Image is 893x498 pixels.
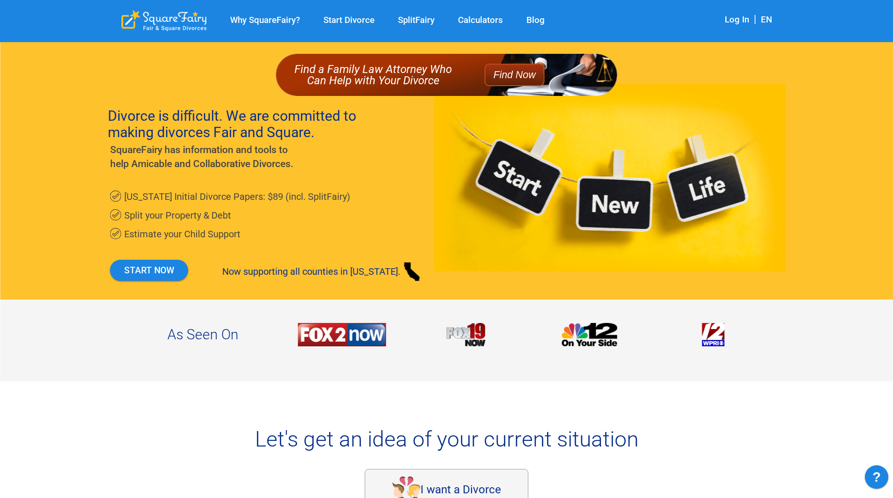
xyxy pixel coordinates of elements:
h2: As Seen On [122,323,285,346]
div: Now supporting all counties in [US_STATE]. [222,260,424,283]
h2: SquareFairy has information and tools to help Amicable and Collaborative Divorces. [110,143,305,171]
img: SquareFairy Helps Divorcing Couples Split Over $100 Million of Property [702,323,725,346]
div: EN [761,14,772,27]
a: Log In [725,15,749,25]
img: SplitFairy Calculator Provides Fair and Square Property Split to Divorcing Couples [446,323,485,346]
iframe: JSD widget [860,461,893,498]
a: Calculators [446,15,515,26]
h1: Divorce is difficult. We are committed to making divorces Fair and Square. [108,108,401,140]
h2: Let's get an idea of your current situation [108,428,786,450]
span: | [749,13,761,25]
div: SquareFairy Logo [121,10,207,31]
button: Find Now [485,64,545,86]
a: Blog [515,15,556,26]
a: START NOW [110,260,188,281]
h3: Split your Property & Debt [124,206,368,225]
h3: [US_STATE] Initial Divorce Papers: $89 (incl. SplitFairy) [124,187,368,206]
img: SquareFairy Helps Divorcing Couples Split Over $100 Million of Property [298,323,386,346]
a: Start Divorce [312,15,386,26]
p: Find a Family Law Attorney Who Can Help with Your Divorce [285,64,461,86]
a: SplitFairy [386,15,446,26]
h3: Estimate your Child Support [124,225,368,243]
a: Why SquareFairy? [218,15,312,26]
img: SplitFairy Calculator Provides Fair and Square Property Split to Divorcing Couples [562,323,617,346]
